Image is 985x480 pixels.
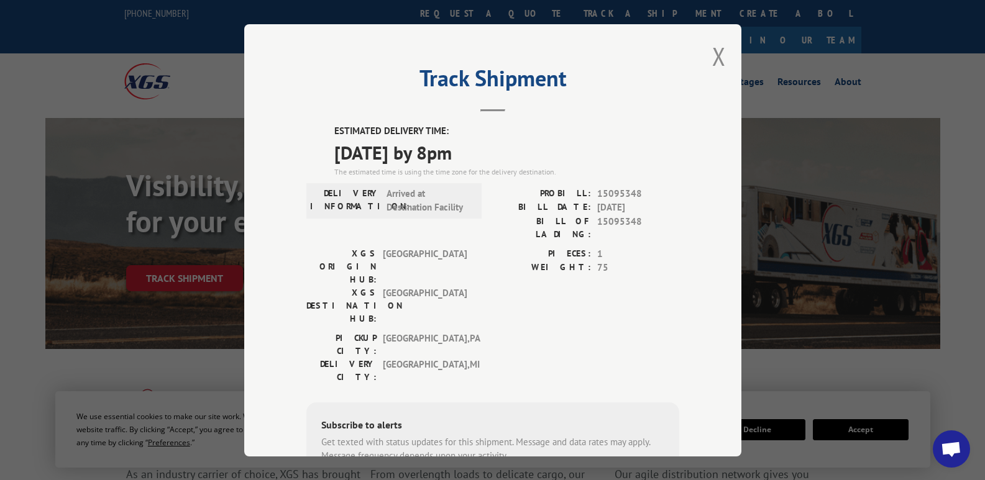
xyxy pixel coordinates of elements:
[334,138,679,166] span: [DATE] by 8pm
[712,40,726,73] button: Close modal
[310,186,380,214] label: DELIVERY INFORMATION:
[933,430,970,468] div: Open chat
[597,214,679,240] span: 15095348
[493,201,591,215] label: BILL DATE:
[306,247,377,286] label: XGS ORIGIN HUB:
[597,261,679,275] span: 75
[334,166,679,177] div: The estimated time is using the time zone for the delivery destination.
[306,286,377,325] label: XGS DESTINATION HUB:
[597,247,679,261] span: 1
[493,186,591,201] label: PROBILL:
[321,435,664,463] div: Get texted with status updates for this shipment. Message and data rates may apply. Message frequ...
[306,357,377,383] label: DELIVERY CITY:
[383,357,467,383] span: [GEOGRAPHIC_DATA] , MI
[597,201,679,215] span: [DATE]
[493,214,591,240] label: BILL OF LADING:
[387,186,470,214] span: Arrived at Destination Facility
[334,124,679,138] label: ESTIMATED DELIVERY TIME:
[321,417,664,435] div: Subscribe to alerts
[493,261,591,275] label: WEIGHT:
[306,331,377,357] label: PICKUP CITY:
[597,186,679,201] span: 15095348
[383,331,467,357] span: [GEOGRAPHIC_DATA] , PA
[493,247,591,261] label: PIECES:
[383,286,467,325] span: [GEOGRAPHIC_DATA]
[383,247,467,286] span: [GEOGRAPHIC_DATA]
[306,70,679,93] h2: Track Shipment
